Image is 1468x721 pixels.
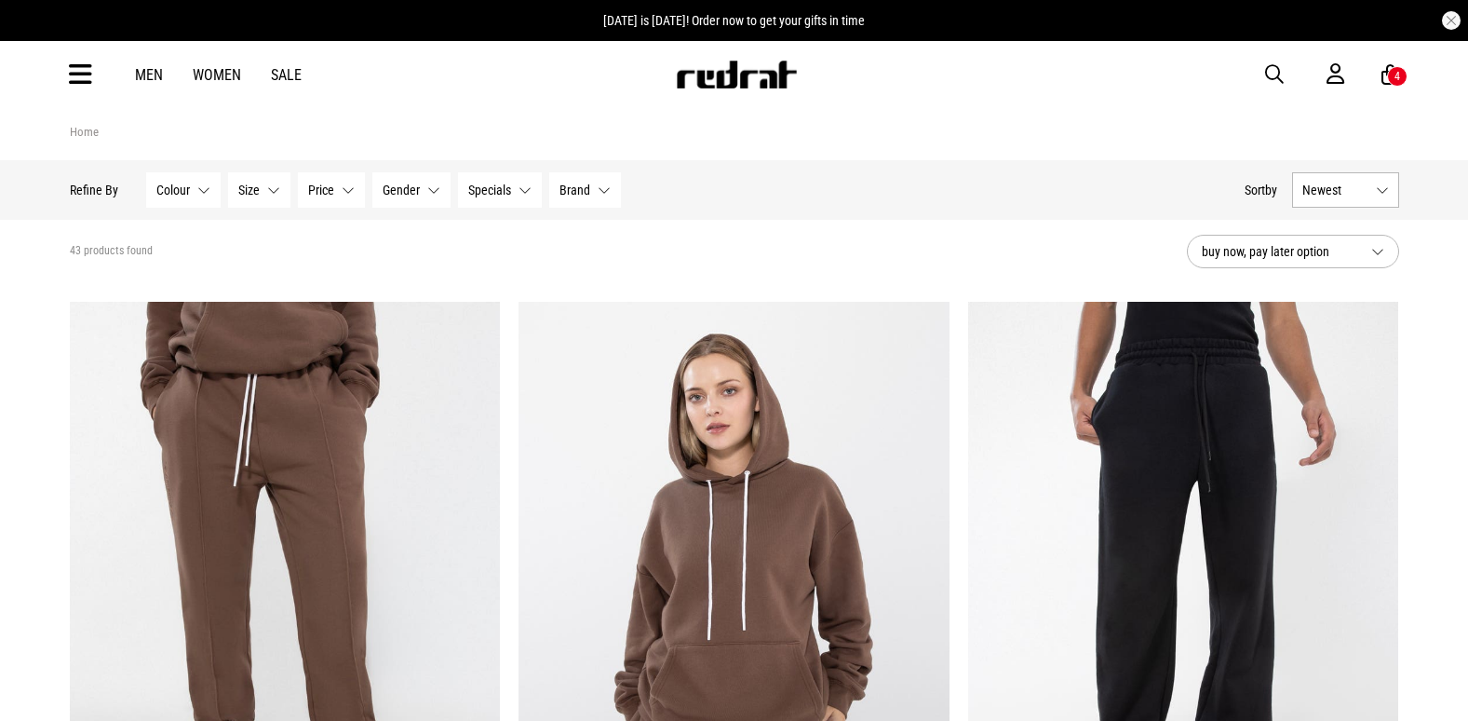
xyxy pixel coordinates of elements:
[383,183,420,197] span: Gender
[70,125,99,139] a: Home
[559,183,590,197] span: Brand
[308,183,334,197] span: Price
[135,66,163,84] a: Men
[1187,235,1399,268] button: buy now, pay later option
[549,172,621,208] button: Brand
[271,66,302,84] a: Sale
[603,13,865,28] span: [DATE] is [DATE]! Order now to get your gifts in time
[675,61,798,88] img: Redrat logo
[1394,70,1400,83] div: 4
[146,172,221,208] button: Colour
[1381,65,1399,85] a: 4
[228,172,290,208] button: Size
[1265,183,1277,197] span: by
[1292,172,1399,208] button: Newest
[372,172,451,208] button: Gender
[468,183,511,197] span: Specials
[70,244,153,259] span: 43 products found
[193,66,241,84] a: Women
[156,183,190,197] span: Colour
[1302,183,1368,197] span: Newest
[238,183,260,197] span: Size
[70,183,118,197] p: Refine By
[1245,179,1277,201] button: Sortby
[458,172,542,208] button: Specials
[298,172,365,208] button: Price
[1202,240,1356,263] span: buy now, pay later option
